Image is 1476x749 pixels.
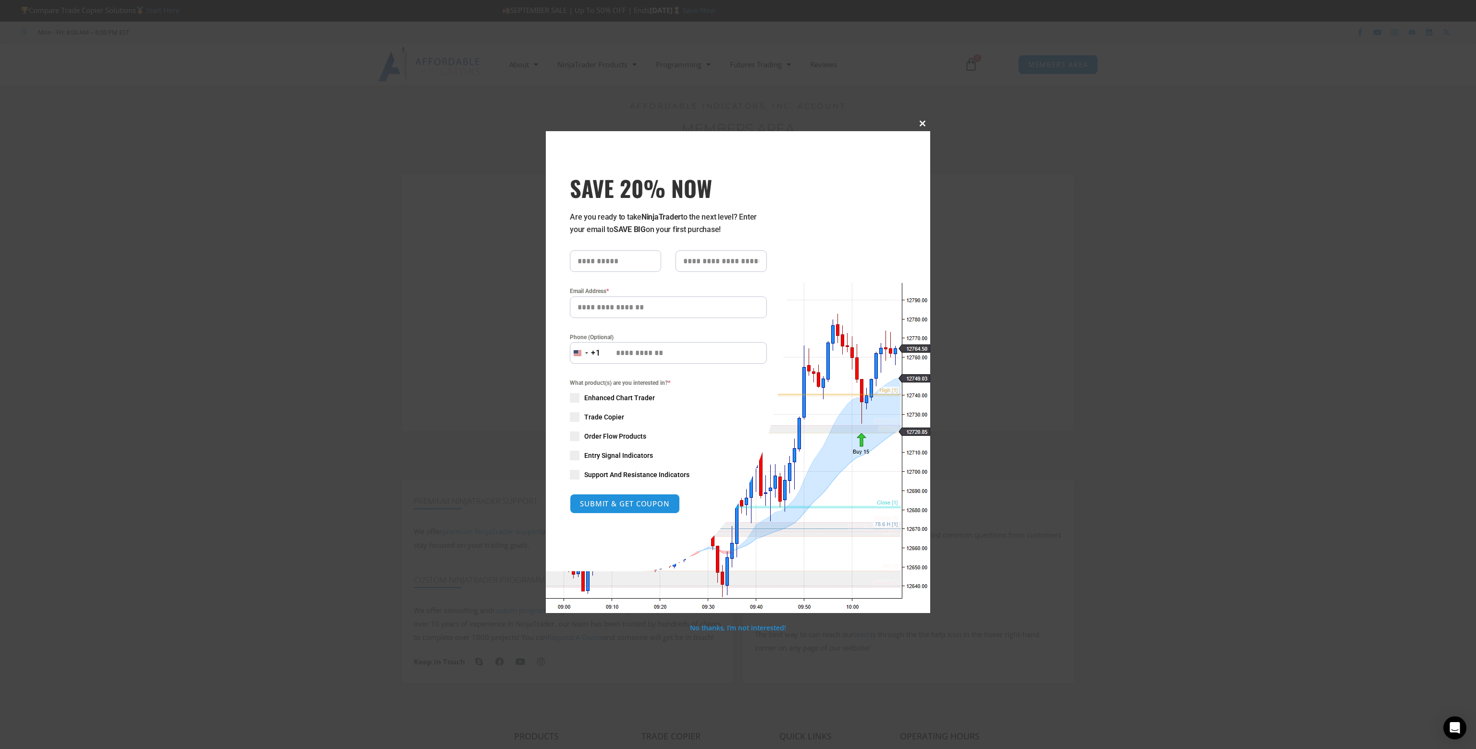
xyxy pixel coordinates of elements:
p: Are you ready to take to the next level? Enter your email to on your first purchase! [570,211,767,236]
label: Phone (Optional) [570,332,767,342]
label: Entry Signal Indicators [570,451,767,460]
span: What product(s) are you interested in? [570,378,767,388]
span: Order Flow Products [584,431,646,441]
label: Enhanced Chart Trader [570,393,767,403]
div: Open Intercom Messenger [1443,716,1466,739]
div: +1 [591,347,601,359]
a: No thanks, I’m not interested! [690,623,786,632]
span: Entry Signal Indicators [584,451,653,460]
h3: SAVE 20% NOW [570,174,767,201]
label: Trade Copier [570,412,767,422]
strong: SAVE BIG [614,225,646,234]
button: Selected country [570,342,601,364]
label: Order Flow Products [570,431,767,441]
button: SUBMIT & GET COUPON [570,494,680,514]
span: Support And Resistance Indicators [584,470,689,479]
span: Enhanced Chart Trader [584,393,655,403]
strong: NinjaTrader [641,212,681,221]
label: Email Address [570,286,767,296]
label: Support And Resistance Indicators [570,470,767,479]
span: Trade Copier [584,412,624,422]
